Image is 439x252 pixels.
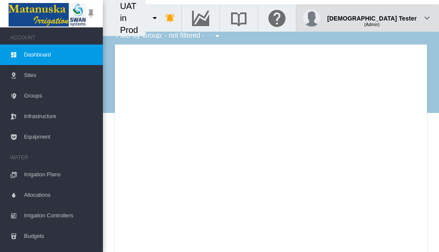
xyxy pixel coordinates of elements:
[110,27,229,44] div: Filter by Group: - not filtered -
[364,22,380,27] span: (Admin)
[267,13,287,23] md-icon: Click here for help
[146,9,163,27] button: icon-menu-down
[9,3,86,27] img: Matanuska_LOGO.png
[86,9,96,19] md-icon: icon-pin
[24,127,96,147] span: Equipment
[212,31,223,41] md-icon: icon-menu-down
[150,13,160,23] md-icon: icon-menu-down
[24,65,96,86] span: Sites
[10,31,96,44] span: ACCOUNT
[24,86,96,106] span: Groups
[162,9,179,27] button: icon-bell-ring
[422,13,432,23] md-icon: icon-chevron-down
[303,9,320,27] img: profile.jpg
[24,106,96,127] span: Infrastructure
[24,44,96,65] span: Dashboard
[327,11,417,19] div: [DEMOGRAPHIC_DATA] Tester
[229,13,249,23] md-icon: Search the knowledge base
[190,13,211,23] md-icon: Go to the Data Hub
[296,4,439,32] button: [DEMOGRAPHIC_DATA] Tester (Admin) icon-chevron-down
[209,27,226,44] button: icon-menu-down
[24,226,96,246] span: Budgets
[165,13,175,23] md-icon: icon-bell-ring
[24,185,96,205] span: Allocations
[24,205,96,226] span: Irrigation Controllers
[10,151,96,164] span: WATER
[24,164,96,185] span: Irrigation Plans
